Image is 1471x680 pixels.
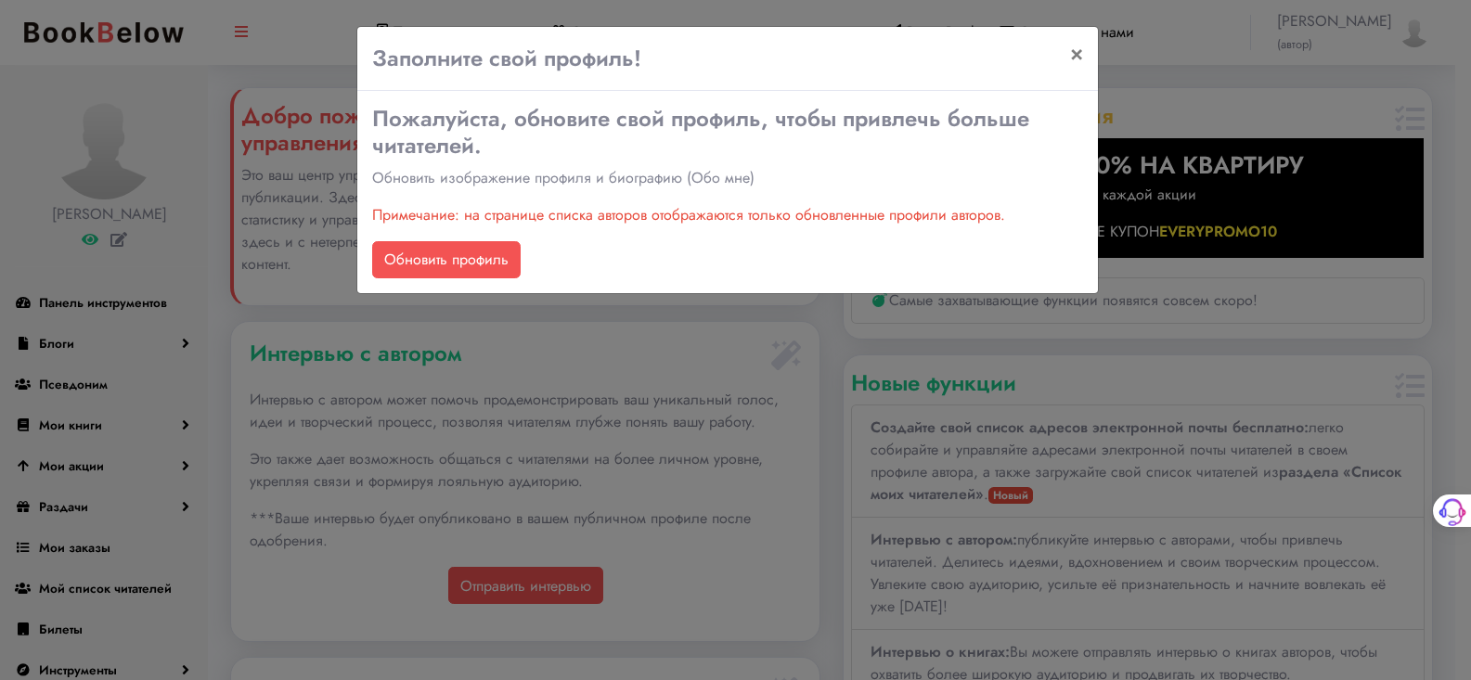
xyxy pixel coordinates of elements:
font: Обновить профиль [384,250,509,271]
a: Обновить профиль [372,241,521,278]
font: × [1070,36,1083,69]
font: Примечание: на странице списка авторов отображаются только обновленные профили авторов. [372,204,1005,225]
font: Пожалуйста, обновите свой профиль, чтобы привлечь больше читателей. [372,102,1029,161]
font: Обновить изображение профиля и биографию (Обо мне) [372,167,755,188]
font: Заполните свой профиль! [372,42,641,74]
button: × [1055,27,1098,79]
